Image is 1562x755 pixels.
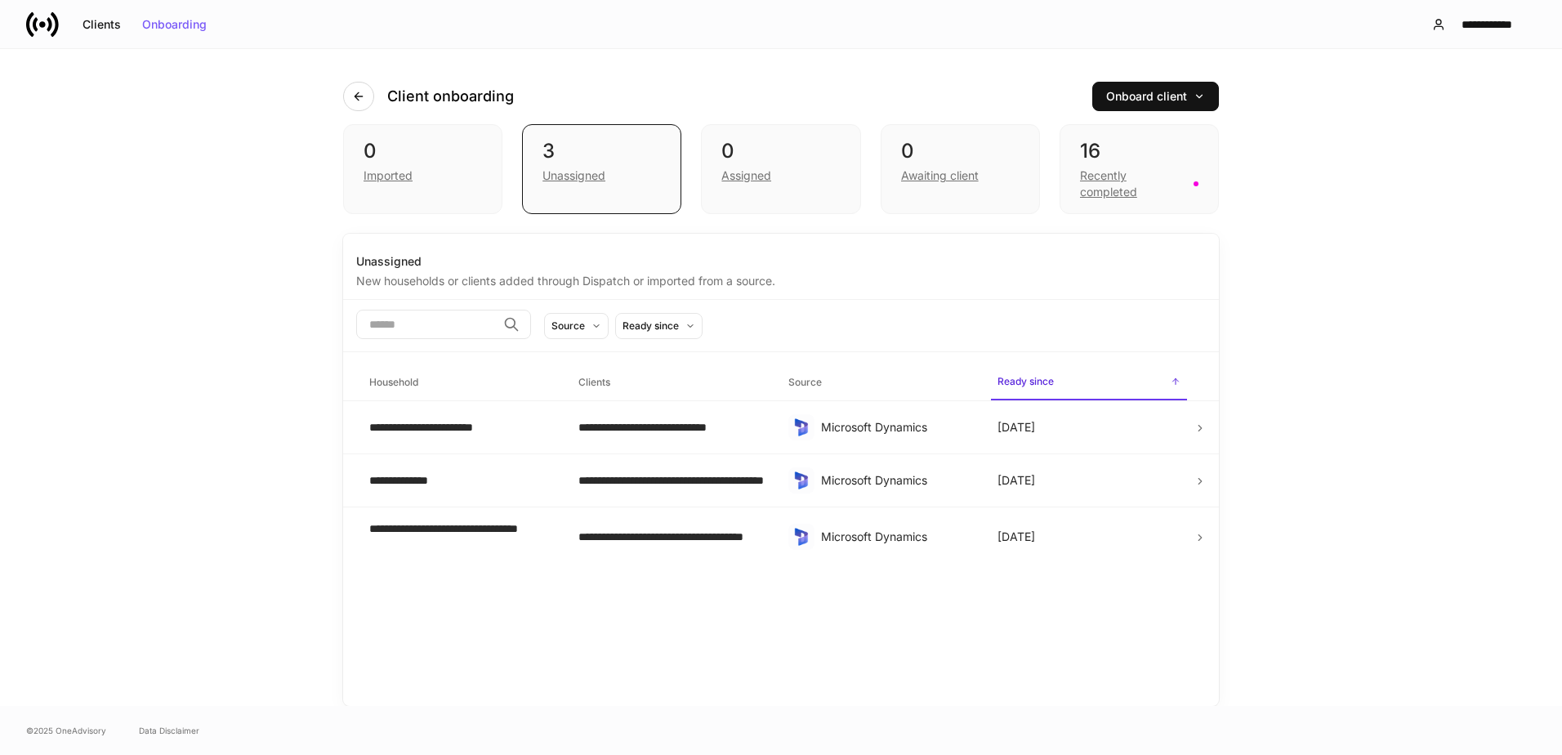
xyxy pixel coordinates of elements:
span: Household [363,366,559,400]
div: 0 [901,138,1020,164]
div: 3 [542,138,661,164]
button: Onboarding [132,11,217,38]
img: sIOyOZvWb5kUEAwh5D03bPzsWHrUXBSdsWHDhg8Ma8+nBQBvlija69eFAv+snJUCyn8AqO+ElBnIpgMAAAAASUVORK5CYII= [792,471,811,490]
div: Microsoft Dynamics [821,419,971,436]
div: Recently completed [1080,168,1184,200]
div: New households or clients added through Dispatch or imported from a source. [356,270,1206,289]
button: Onboard client [1092,82,1219,111]
a: Data Disclaimer [139,724,199,737]
div: 0Assigned [701,124,860,214]
p: [DATE] [997,419,1035,436]
img: sIOyOZvWb5kUEAwh5D03bPzsWHrUXBSdsWHDhg8Ma8+nBQBvlija69eFAv+snJUCyn8AqO+ElBnIpgMAAAAASUVORK5CYII= [792,527,811,547]
span: Source [782,366,978,400]
p: [DATE] [997,472,1035,489]
div: 0Imported [343,124,502,214]
h6: Clients [578,374,610,390]
button: Ready since [615,313,703,339]
div: Microsoft Dynamics [821,529,971,545]
div: Microsoft Dynamics [821,472,971,489]
div: Imported [364,168,413,184]
div: 16 [1080,138,1198,164]
h4: Client onboarding [387,87,514,106]
img: sIOyOZvWb5kUEAwh5D03bPzsWHrUXBSdsWHDhg8Ma8+nBQBvlija69eFAv+snJUCyn8AqO+ElBnIpgMAAAAASUVORK5CYII= [792,418,811,437]
div: 16Recently completed [1060,124,1219,214]
button: Clients [72,11,132,38]
div: 3Unassigned [522,124,681,214]
div: Ready since [623,318,679,333]
div: Onboarding [142,19,207,30]
div: Assigned [721,168,771,184]
button: Source [544,313,609,339]
div: Clients [83,19,121,30]
span: © 2025 OneAdvisory [26,724,106,737]
span: Clients [572,366,768,400]
h6: Household [369,374,418,390]
h6: Source [788,374,822,390]
div: 0 [364,138,482,164]
div: 0 [721,138,840,164]
div: Unassigned [542,168,605,184]
div: 0Awaiting client [881,124,1040,214]
div: Onboard client [1106,91,1205,102]
div: Source [551,318,585,333]
div: Awaiting client [901,168,979,184]
span: Ready since [991,365,1187,400]
p: [DATE] [997,529,1035,545]
h6: Ready since [997,373,1054,389]
div: Unassigned [356,253,1206,270]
